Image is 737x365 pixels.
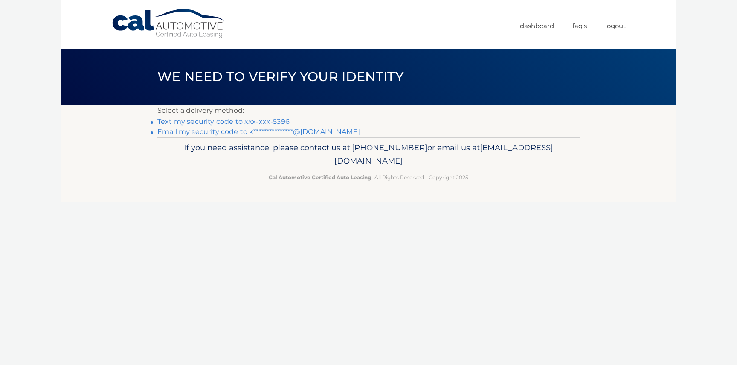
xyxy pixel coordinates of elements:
[605,19,626,33] a: Logout
[157,105,580,117] p: Select a delivery method:
[111,9,226,39] a: Cal Automotive
[157,69,403,85] span: We need to verify your identity
[269,174,371,181] strong: Cal Automotive Certified Auto Leasing
[163,173,574,182] p: - All Rights Reserved - Copyright 2025
[163,141,574,168] p: If you need assistance, please contact us at: or email us at
[520,19,554,33] a: Dashboard
[352,143,427,152] span: [PHONE_NUMBER]
[572,19,587,33] a: FAQ's
[157,117,290,126] a: Text my security code to xxx-xxx-5396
